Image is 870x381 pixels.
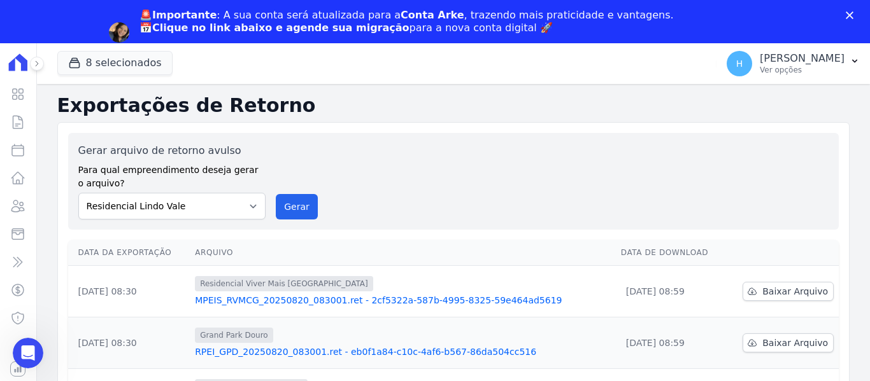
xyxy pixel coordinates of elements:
[109,22,129,43] img: Profile image for Adriane
[743,333,834,352] a: Baixar Arquivo
[195,345,611,358] a: RPEI_GPD_20250820_083001.ret - eb0f1a84-c10c-4af6-b567-86da504cc516
[760,65,845,75] p: Ver opções
[616,266,725,317] td: [DATE] 08:59
[139,9,217,21] b: 🚨Importante
[717,46,870,81] button: H [PERSON_NAME] Ver opções
[195,328,273,343] span: Grand Park Douro
[190,240,616,266] th: Arquivo
[616,240,725,266] th: Data de Download
[139,42,245,56] a: Agendar migração
[736,59,743,68] span: H
[152,22,410,34] b: Clique no link abaixo e agende sua migração
[78,143,266,158] label: Gerar arquivo de retorno avulso
[68,266,190,317] td: [DATE] 08:30
[139,9,674,34] div: : A sua conta será atualizada para a , trazendo mais praticidade e vantagens. 📅 para a nova conta...
[276,194,318,219] button: Gerar
[401,9,464,21] b: Conta Arke
[195,294,611,307] a: MPEIS_RVMCG_20250820_083001.ret - 2cf5322a-587b-4995-8325-59e464ad5619
[743,282,834,301] a: Baixar Arquivo
[68,317,190,369] td: [DATE] 08:30
[78,158,266,190] label: Para qual empreendimento deseja gerar o arquivo?
[616,317,725,369] td: [DATE] 08:59
[762,285,828,298] span: Baixar Arquivo
[846,11,859,19] div: Fechar
[68,240,190,266] th: Data da Exportação
[760,52,845,65] p: [PERSON_NAME]
[57,94,850,117] h2: Exportações de Retorno
[13,338,43,368] iframe: Intercom live chat
[762,336,828,349] span: Baixar Arquivo
[57,51,173,75] button: 8 selecionados
[195,276,373,291] span: Residencial Viver Mais [GEOGRAPHIC_DATA]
